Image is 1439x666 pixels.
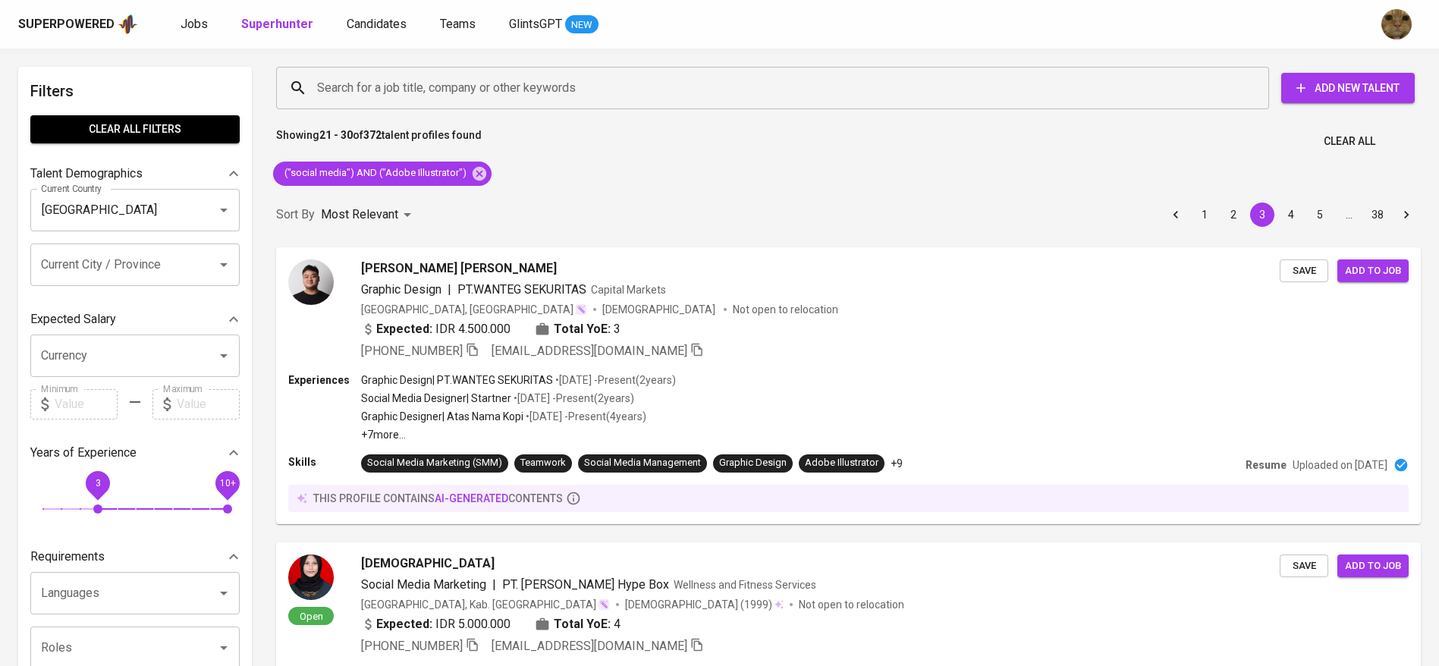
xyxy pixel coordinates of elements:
[361,259,557,278] span: [PERSON_NAME] [PERSON_NAME]
[276,247,1421,524] a: [PERSON_NAME] [PERSON_NAME]Graphic Design|PT.WANTEG SEKURITASCapital Markets[GEOGRAPHIC_DATA], [G...
[1337,207,1361,222] div: …
[288,454,361,470] p: Skills
[1293,79,1403,98] span: Add New Talent
[18,16,115,33] div: Superpowered
[440,17,476,31] span: Teams
[241,15,316,34] a: Superhunter
[321,206,398,224] p: Most Relevant
[448,281,451,299] span: |
[288,554,334,600] img: 72417fcd5116c1fd8ac34f4a181cbaca.jpg
[361,344,463,358] span: [PHONE_NUMBER]
[294,610,329,623] span: Open
[799,597,904,612] p: Not open to relocation
[30,548,105,566] p: Requirements
[96,477,101,488] span: 3
[30,79,240,103] h6: Filters
[1192,203,1217,227] button: Go to page 1
[367,456,502,470] div: Social Media Marketing (SMM)
[511,391,634,406] p: • [DATE] - Present ( 2 years )
[276,127,482,156] p: Showing of talent profiles found
[361,391,511,406] p: Social Media Designer | Startner
[241,17,313,31] b: Superhunter
[361,427,676,442] p: +7 more ...
[1164,203,1188,227] button: Go to previous page
[1221,203,1246,227] button: Go to page 2
[361,372,553,388] p: Graphic Design | PT.WANTEG SEKURITAS
[177,389,240,419] input: Value
[347,17,407,31] span: Candidates
[614,615,621,633] span: 4
[733,302,838,317] p: Not open to relocation
[376,320,432,338] b: Expected:
[361,302,587,317] div: [GEOGRAPHIC_DATA], [GEOGRAPHIC_DATA]
[42,120,228,139] span: Clear All filters
[625,597,784,612] div: (1999)
[361,320,511,338] div: IDR 4.500.000
[602,302,718,317] span: [DEMOGRAPHIC_DATA]
[361,554,495,573] span: [DEMOGRAPHIC_DATA]
[584,456,701,470] div: Social Media Management
[1345,262,1401,280] span: Add to job
[891,456,903,471] p: +9
[1287,558,1321,575] span: Save
[181,17,208,31] span: Jobs
[435,492,508,504] span: AI-generated
[30,159,240,189] div: Talent Demographics
[213,637,234,658] button: Open
[1161,203,1421,227] nav: pagination navigation
[523,409,646,424] p: • [DATE] - Present ( 4 years )
[288,372,361,388] p: Experiences
[1250,203,1274,227] button: page 3
[219,477,235,488] span: 10+
[273,162,492,186] div: ("social media") AND ("Adobe Illustrator")
[288,259,334,305] img: bde5b98fab2e9f8b7262f02cb0864be6.jpeg
[1281,73,1415,103] button: Add New Talent
[554,615,611,633] b: Total YoE:
[575,303,587,316] img: magic_wand.svg
[118,13,138,36] img: app logo
[361,597,610,612] div: [GEOGRAPHIC_DATA], Kab. [GEOGRAPHIC_DATA]
[492,344,687,358] span: [EMAIL_ADDRESS][DOMAIN_NAME]
[1246,457,1287,473] p: Resume
[213,583,234,604] button: Open
[591,284,666,296] span: Capital Markets
[625,597,740,612] span: [DEMOGRAPHIC_DATA]
[1280,554,1328,578] button: Save
[553,372,676,388] p: • [DATE] - Present ( 2 years )
[492,639,687,653] span: [EMAIL_ADDRESS][DOMAIN_NAME]
[1308,203,1332,227] button: Go to page 5
[276,206,315,224] p: Sort By
[313,491,563,506] p: this profile contains contents
[1318,127,1381,156] button: Clear All
[565,17,599,33] span: NEW
[55,389,118,419] input: Value
[363,129,382,141] b: 372
[213,199,234,221] button: Open
[347,15,410,34] a: Candidates
[30,304,240,335] div: Expected Salary
[614,320,621,338] span: 3
[509,15,599,34] a: GlintsGPT NEW
[361,615,511,633] div: IDR 5.000.000
[30,444,137,462] p: Years of Experience
[719,456,787,470] div: Graphic Design
[376,615,432,633] b: Expected:
[457,282,586,297] span: PT.WANTEG SEKURITAS
[1324,132,1375,151] span: Clear All
[213,345,234,366] button: Open
[1337,554,1409,578] button: Add to job
[674,579,816,591] span: Wellness and Fitness Services
[1279,203,1303,227] button: Go to page 4
[1293,457,1387,473] p: Uploaded on [DATE]
[30,542,240,572] div: Requirements
[1280,259,1328,283] button: Save
[492,576,496,594] span: |
[273,166,476,181] span: ("social media") AND ("Adobe Illustrator")
[554,320,611,338] b: Total YoE:
[1365,203,1390,227] button: Go to page 38
[361,409,523,424] p: Graphic Designer | Atas Nama Kopi
[30,310,116,328] p: Expected Salary
[18,13,138,36] a: Superpoweredapp logo
[1381,9,1412,39] img: ec6c0910-f960-4a00-a8f8-c5744e41279e.jpg
[361,577,486,592] span: Social Media Marketing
